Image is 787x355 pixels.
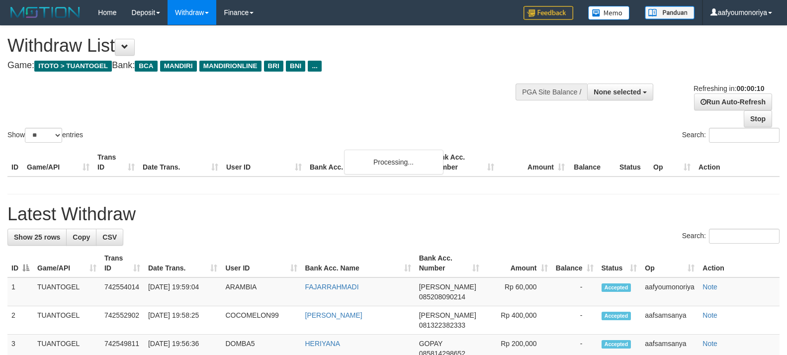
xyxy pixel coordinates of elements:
th: Bank Acc. Name [306,148,428,177]
img: MOTION_logo.png [7,5,83,20]
th: Date Trans. [139,148,222,177]
h4: Game: Bank: [7,61,515,71]
img: panduan.png [645,6,695,19]
td: aafsamsanya [641,306,699,335]
a: FAJARRAHMADI [305,283,359,291]
th: User ID [222,148,306,177]
th: Game/API [23,148,93,177]
span: Copy [73,233,90,241]
img: Button%20Memo.svg [588,6,630,20]
a: Note [702,311,717,319]
td: - [552,306,598,335]
th: Amount: activate to sort column ascending [483,249,551,277]
span: MANDIRIONLINE [199,61,262,72]
td: 742554014 [100,277,144,306]
img: Feedback.jpg [524,6,573,20]
span: Accepted [602,340,631,349]
th: Amount [498,148,569,177]
td: Rp 400,000 [483,306,551,335]
span: BCA [135,61,157,72]
span: ITOTO > TUANTOGEL [34,61,112,72]
a: Copy [66,229,96,246]
span: MANDIRI [160,61,197,72]
td: [DATE] 19:59:04 [144,277,222,306]
td: 2 [7,306,33,335]
span: Refreshing in: [694,85,764,92]
th: Bank Acc. Number: activate to sort column ascending [415,249,484,277]
th: Bank Acc. Name: activate to sort column ascending [301,249,415,277]
input: Search: [709,128,780,143]
td: TUANTOGEL [33,277,100,306]
a: Note [702,283,717,291]
td: ARAMBIA [221,277,301,306]
span: None selected [594,88,641,96]
th: Op: activate to sort column ascending [641,249,699,277]
th: Trans ID [93,148,139,177]
label: Search: [682,229,780,244]
span: Copy 081322382333 to clipboard [419,321,465,329]
td: aafyoumonoriya [641,277,699,306]
th: Trans ID: activate to sort column ascending [100,249,144,277]
th: Status: activate to sort column ascending [598,249,641,277]
td: COCOMELON99 [221,306,301,335]
a: Stop [744,110,772,127]
th: ID [7,148,23,177]
th: Op [649,148,695,177]
button: None selected [587,84,653,100]
h1: Latest Withdraw [7,204,780,224]
th: Balance: activate to sort column ascending [552,249,598,277]
a: Show 25 rows [7,229,67,246]
td: 742552902 [100,306,144,335]
th: User ID: activate to sort column ascending [221,249,301,277]
span: BNI [286,61,305,72]
a: Run Auto-Refresh [694,93,772,110]
span: GOPAY [419,340,442,348]
span: Accepted [602,312,631,320]
td: - [552,277,598,306]
th: Bank Acc. Number [428,148,498,177]
span: [PERSON_NAME] [419,283,476,291]
td: 1 [7,277,33,306]
input: Search: [709,229,780,244]
span: Copy 085208090214 to clipboard [419,293,465,301]
span: Show 25 rows [14,233,60,241]
td: TUANTOGEL [33,306,100,335]
strong: 00:00:10 [736,85,764,92]
th: Game/API: activate to sort column ascending [33,249,100,277]
div: PGA Site Balance / [516,84,587,100]
th: Status [615,148,649,177]
th: Action [699,249,780,277]
th: Action [695,148,780,177]
div: Processing... [344,150,443,175]
span: ... [308,61,321,72]
th: Date Trans.: activate to sort column ascending [144,249,222,277]
label: Show entries [7,128,83,143]
span: Accepted [602,283,631,292]
a: HERIYANA [305,340,341,348]
td: Rp 60,000 [483,277,551,306]
td: [DATE] 19:58:25 [144,306,222,335]
a: CSV [96,229,123,246]
span: BRI [264,61,283,72]
label: Search: [682,128,780,143]
span: CSV [102,233,117,241]
h1: Withdraw List [7,36,515,56]
th: ID: activate to sort column descending [7,249,33,277]
a: Note [702,340,717,348]
select: Showentries [25,128,62,143]
span: [PERSON_NAME] [419,311,476,319]
th: Balance [569,148,615,177]
a: [PERSON_NAME] [305,311,362,319]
